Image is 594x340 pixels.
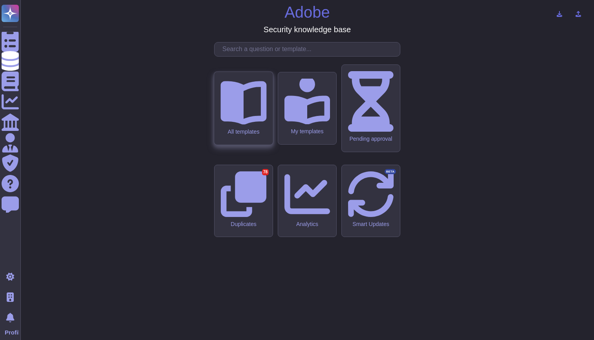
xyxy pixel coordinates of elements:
[348,136,394,142] div: Pending approval
[385,169,396,175] div: BETA
[218,42,400,56] input: Search a question or template...
[262,169,269,175] div: 78
[348,221,394,228] div: Smart Updates
[221,221,266,228] div: Duplicates
[284,221,330,228] div: Analytics
[284,128,330,135] div: My templates
[5,329,19,335] span: Profile
[284,3,330,22] h1: Adobe
[220,129,266,135] div: All templates
[264,25,351,34] h3: Security knowledge base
